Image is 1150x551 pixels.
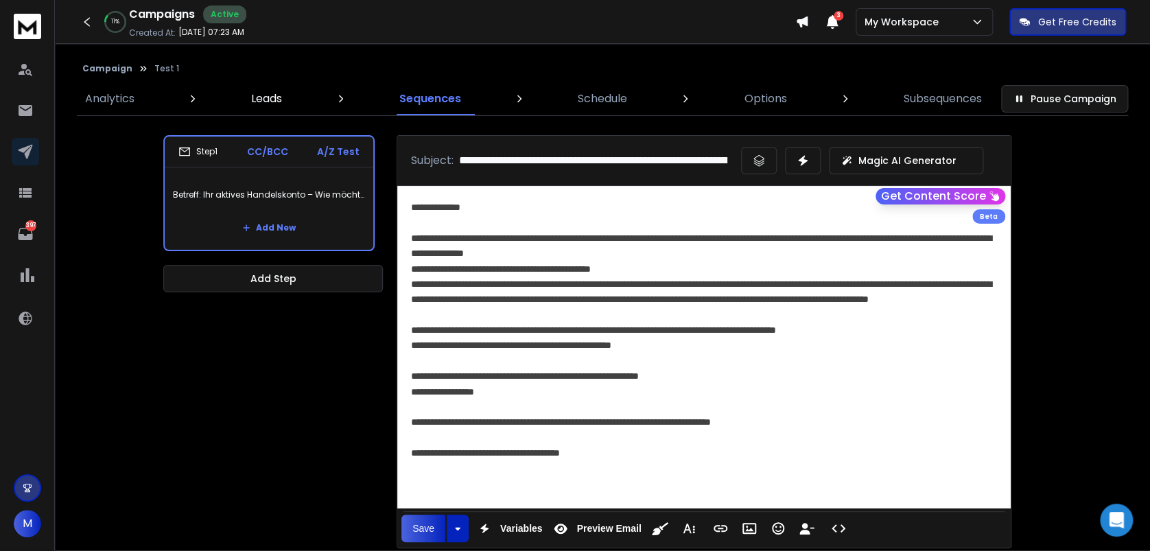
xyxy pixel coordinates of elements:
li: Step1CC/BCCA/Z TestBetreff: Ihr aktives Handelskonto – Wie möchten Sie weiter verfahren?Add New [163,135,375,251]
div: Open Intercom Messenger [1100,504,1133,537]
a: Sequences [391,82,469,115]
button: Campaign [82,63,132,74]
button: M [14,510,41,537]
button: Clean HTML [647,515,673,542]
a: 397 [12,220,39,248]
button: Insert Image (Ctrl+P) [736,515,762,542]
button: Add New [231,214,307,242]
span: Variables [497,523,545,535]
button: Emoticons [765,515,791,542]
button: Pause Campaign [1001,85,1128,113]
a: Leads [243,82,290,115]
p: [DATE] 07:23 AM [178,27,244,38]
p: My Workspace [865,15,944,29]
div: Beta [972,209,1005,224]
button: Code View [825,515,852,542]
span: 3 [834,11,843,21]
button: Get Content Score [876,188,1005,204]
p: Schedule [578,91,627,107]
button: Add Step [163,265,383,292]
h1: Campaigns [129,6,195,23]
button: Insert Unsubscribe Link [794,515,820,542]
p: Subsequences [904,91,982,107]
a: Subsequences [895,82,990,115]
a: Schedule [570,82,635,115]
p: Get Free Credits [1038,15,1116,29]
p: Test 1 [154,63,179,74]
p: 397 [25,220,36,231]
p: Created At: [129,27,176,38]
button: Save [401,515,445,542]
p: 11 % [111,18,119,26]
p: Leads [251,91,282,107]
p: Sequences [399,91,461,107]
a: Analytics [77,82,143,115]
button: Variables [471,515,545,542]
a: Options [736,82,795,115]
p: Analytics [85,91,134,107]
p: Betreff: Ihr aktives Handelskonto – Wie möchten Sie weiter verfahren? [173,176,365,214]
p: A/Z Test [317,145,360,159]
span: Preview Email [574,523,644,535]
div: Active [203,5,246,23]
p: CC/BCC [247,145,288,159]
button: More Text [676,515,702,542]
p: Magic AI Generator [858,154,957,167]
p: Options [744,91,787,107]
button: Insert Link (Ctrl+K) [707,515,734,542]
button: Preview Email [548,515,644,542]
button: Get Free Credits [1009,8,1126,36]
button: Magic AI Generator [829,147,983,174]
div: Step 1 [178,145,218,158]
img: logo [14,14,41,39]
p: Subject: [411,152,454,169]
